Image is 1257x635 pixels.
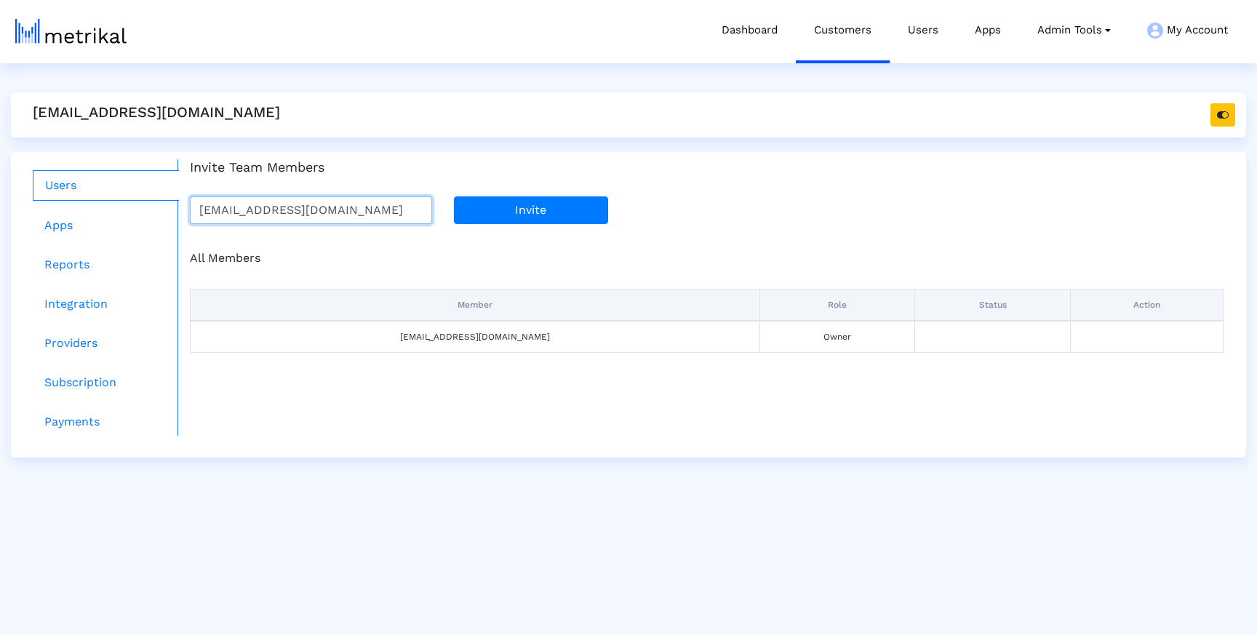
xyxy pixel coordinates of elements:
h4: Invite Team Members [190,159,1224,175]
span: All Members [190,251,260,265]
a: Apps [33,211,179,240]
a: Integration [33,289,179,319]
button: Invite [454,196,608,224]
th: Role [759,289,915,321]
img: my-account-menu-icon.png [1147,23,1163,39]
input: Enter email [190,196,432,224]
img: metrical-logo-light.png [15,19,127,44]
th: Action [1070,289,1223,321]
h5: [EMAIL_ADDRESS][DOMAIN_NAME] [33,103,280,121]
th: Status [915,289,1071,321]
a: Payments [33,407,179,436]
td: Owner [759,321,915,353]
a: Reports [33,250,179,279]
th: Member [191,289,760,321]
a: Subscription [33,368,179,397]
td: [EMAIL_ADDRESS][DOMAIN_NAME] [191,321,760,353]
a: Users [33,170,179,201]
a: Providers [33,329,179,358]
